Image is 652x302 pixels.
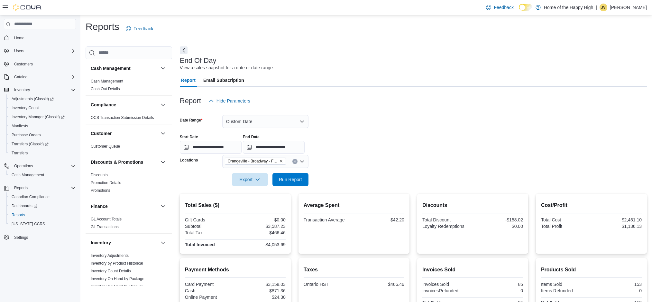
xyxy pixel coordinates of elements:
h3: End Of Day [180,57,216,64]
label: Locations [180,158,198,163]
div: $466.46 [355,282,404,287]
h3: Cash Management [91,65,131,72]
button: Compliance [91,102,158,108]
button: Inventory [12,86,32,94]
span: Canadian Compliance [9,193,76,201]
div: View a sales snapshot for a date or date range. [180,64,274,71]
a: Canadian Compliance [9,193,52,201]
a: Inventory Manager (Classic) [6,112,78,122]
a: OCS Transaction Submission Details [91,115,154,120]
button: Reports [6,210,78,219]
button: Export [232,173,268,186]
span: Reports [12,212,25,218]
span: Feedback [133,25,153,32]
a: Inventory Count Details [91,269,131,273]
span: Adjustments (Classic) [12,96,54,102]
a: Dashboards [9,202,40,210]
a: Inventory Manager (Classic) [9,113,67,121]
button: Canadian Compliance [6,192,78,201]
span: Inventory by Product Historical [91,261,143,266]
span: Transfers (Classic) [9,140,76,148]
div: $0.00 [236,217,286,222]
button: Cash Management [6,170,78,180]
span: Customers [12,60,76,68]
a: Customer Queue [91,144,120,149]
button: Run Report [272,173,308,186]
button: Inventory [1,85,78,94]
div: Discounts & Promotions [86,171,172,197]
span: Home [14,35,24,41]
button: Reports [1,183,78,192]
h2: Total Sales ($) [185,201,286,209]
span: Adjustments (Classic) [9,95,76,103]
button: Remove Orangeville - Broadway - Fire & Flower from selection in this group [279,159,283,163]
span: Purchase Orders [9,131,76,139]
h1: Reports [86,20,119,33]
span: Inventory On Hand by Package [91,276,144,281]
h2: Cost/Profit [541,201,642,209]
span: Promotions [91,188,110,193]
p: | [596,4,597,11]
img: Cova [13,4,42,11]
h2: Products Sold [541,266,642,274]
label: End Date [243,134,260,140]
button: Catalog [12,73,30,81]
h3: Customer [91,130,112,137]
button: Discounts & Promotions [91,159,158,165]
span: Customers [14,62,33,67]
span: Inventory Manager (Classic) [12,114,65,120]
button: Operations [12,162,36,170]
div: 0 [592,288,642,293]
span: Dashboards [9,202,76,210]
button: Hide Parameters [206,94,253,107]
button: Inventory Count [6,103,78,112]
h2: Average Spent [304,201,404,209]
button: Customer [159,130,167,137]
input: Press the down key to open a popover containing a calendar. [180,141,242,154]
a: Purchase Orders [9,131,43,139]
button: Custom Date [222,115,308,128]
h2: Taxes [304,266,404,274]
span: Inventory [14,87,30,93]
div: $0.00 [474,224,523,229]
span: Inventory [12,86,76,94]
div: $1,136.13 [592,224,642,229]
button: Customers [1,59,78,69]
span: Report [181,74,196,87]
span: Cash Out Details [91,86,120,92]
div: -$158.02 [474,217,523,222]
div: $466.46 [236,230,286,235]
div: Invoices Sold [422,282,472,287]
button: Inventory [91,239,158,246]
h3: Report [180,97,201,105]
a: Adjustments (Classic) [9,95,56,103]
a: [US_STATE] CCRS [9,220,48,228]
button: Transfers [6,149,78,158]
h2: Invoices Sold [422,266,523,274]
span: Washington CCRS [9,220,76,228]
div: Total Tax [185,230,234,235]
a: Feedback [123,22,156,35]
div: $4,053.69 [236,242,286,247]
span: Settings [12,233,76,241]
div: Loyalty Redemptions [422,224,472,229]
span: Dashboards [12,203,37,209]
span: Manifests [9,122,76,130]
span: Inventory Adjustments [91,253,129,258]
div: $2,451.10 [592,217,642,222]
input: Press the down key to open a popover containing a calendar. [243,141,305,154]
a: Cash Management [91,79,123,83]
div: Transaction Average [304,217,353,222]
span: Feedback [494,4,513,11]
a: Reports [9,211,28,219]
span: [US_STATE] CCRS [12,221,45,227]
button: Users [1,46,78,55]
span: Customer Queue [91,144,120,149]
a: Customers [12,60,35,68]
a: Promotion Details [91,180,121,185]
span: Run Report [279,176,302,183]
div: Customer [86,142,172,153]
